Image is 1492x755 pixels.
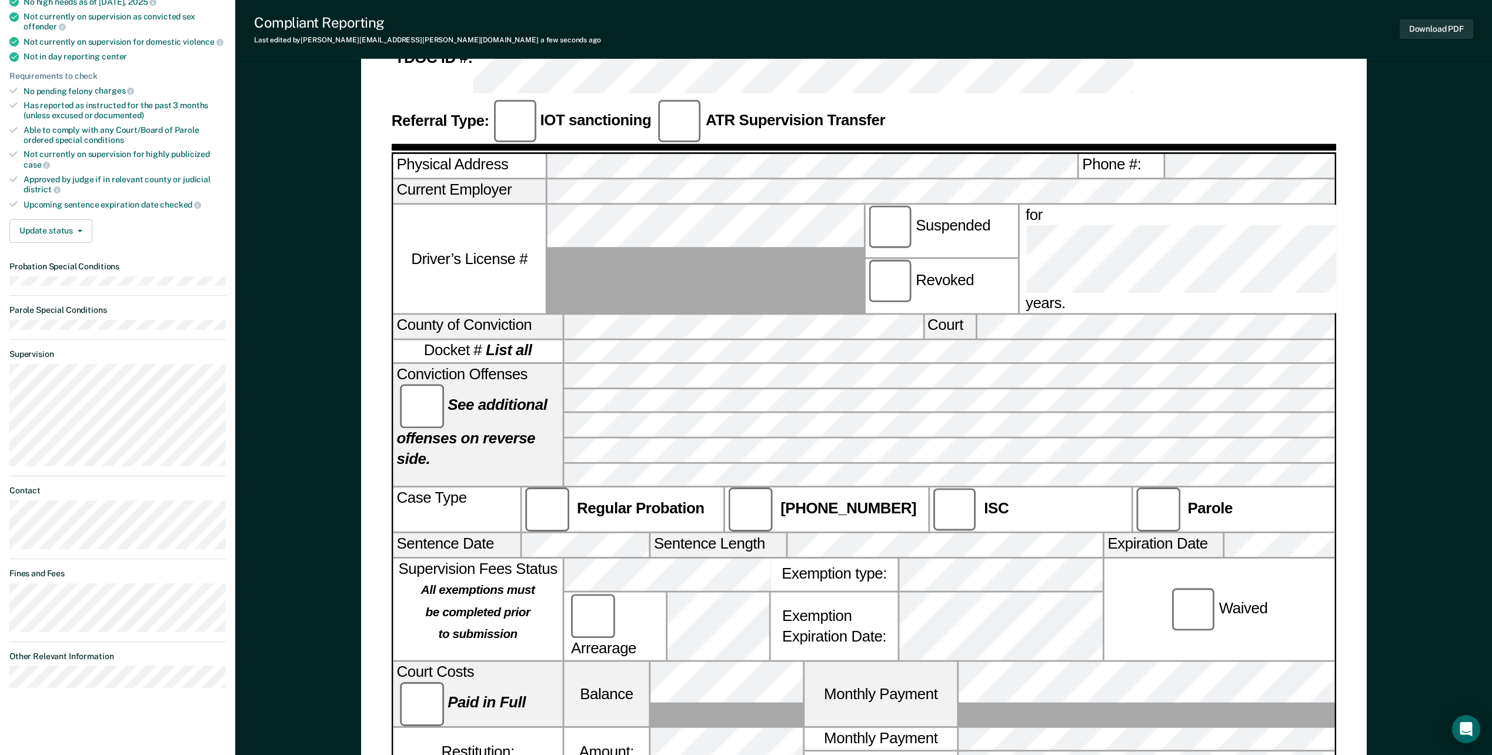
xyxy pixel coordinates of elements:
[400,681,444,726] input: Paid in Full
[24,101,226,121] div: Has reported as instructed for the past 3 months (unless excused or
[24,22,66,31] span: offender
[9,349,226,359] dt: Supervision
[9,652,226,662] dt: Other Relevant Information
[24,185,61,194] span: district
[400,385,444,429] input: See additional offenses on reverse side.
[102,52,127,61] span: center
[571,594,615,638] input: Arrearage
[24,149,226,169] div: Not currently on supervision for highly publicized
[393,558,562,660] div: Supervision Fees Status
[9,71,226,81] div: Requirements to check
[393,365,562,486] div: Conviction Offenses
[924,315,974,338] label: Court
[254,14,601,31] div: Compliant Reporting
[393,315,562,338] label: County of Conviction
[84,135,124,145] span: conditions
[24,160,50,169] span: case
[1452,715,1480,743] div: Open Intercom Messenger
[658,99,702,143] input: ATR Supervision Transfer
[160,200,201,209] span: checked
[1168,587,1271,631] label: Waived
[9,219,92,243] button: Update status
[24,12,226,32] div: Not currently on supervision as convicted sex
[393,488,520,532] div: Case Type
[393,205,545,313] label: Driver’s License #
[393,155,545,178] label: Physical Address
[9,305,226,315] dt: Parole Special Conditions
[1136,488,1180,532] input: Parole
[729,488,773,532] input: [PHONE_NUMBER]
[1171,587,1215,631] input: Waived
[448,694,526,711] strong: Paid in Full
[770,558,897,590] label: Exemption type:
[577,500,705,517] strong: Regular Probation
[95,86,135,95] span: charges
[650,533,786,556] label: Sentence Length
[183,37,223,46] span: violence
[525,488,569,532] input: Regular Probation
[24,52,226,62] div: Not in day reporting
[865,205,1017,258] label: Suspended
[568,594,662,658] label: Arrearage
[24,199,226,210] div: Upcoming sentence expiration date
[24,125,226,145] div: Able to comply with any Court/Board of Parole ordered special
[393,662,562,726] div: Court Costs
[94,111,143,120] span: documented)
[420,582,535,641] strong: All exemptions must be completed prior to submission
[984,500,1009,517] strong: ISC
[540,36,601,44] span: a few seconds ago
[24,86,226,96] div: No pending felony
[868,205,912,249] input: Suspended
[540,112,651,129] strong: IOT sanctioning
[9,262,226,272] dt: Probation Special Conditions
[805,727,957,750] label: Monthly Payment
[9,486,226,496] dt: Contact
[1400,19,1473,39] button: Download PDF
[24,175,226,195] div: Approved by judge if in relevant county or judicial
[24,36,226,47] div: Not currently on supervision for domestic
[1079,155,1163,178] label: Phone #:
[564,662,649,726] label: Balance
[1104,533,1223,556] label: Expiration Date
[868,259,912,303] input: Revoked
[393,180,545,203] label: Current Employer
[780,500,916,517] strong: [PHONE_NUMBER]
[9,569,226,579] dt: Fines and Fees
[423,341,532,362] span: Docket #
[393,533,520,556] label: Sentence Date
[396,397,547,467] strong: See additional offenses on reverse side.
[254,36,601,44] div: Last edited by [PERSON_NAME][EMAIL_ADDRESS][PERSON_NAME][DOMAIN_NAME]
[492,99,536,143] input: IOT sanctioning
[392,112,489,129] strong: Referral Type:
[770,592,897,660] div: Exemption Expiration Date:
[805,662,957,726] label: Monthly Payment
[1187,500,1232,517] strong: Parole
[865,259,1017,313] label: Revoked
[706,112,885,129] strong: ATR Supervision Transfer
[932,488,976,532] input: ISC
[486,343,532,360] strong: List all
